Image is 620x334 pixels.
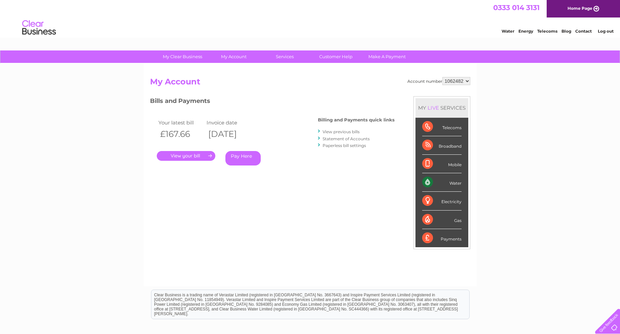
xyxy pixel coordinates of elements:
a: Water [502,29,514,34]
div: MY SERVICES [415,98,468,117]
td: Your latest bill [157,118,205,127]
h4: Billing and Payments quick links [318,117,395,122]
div: Broadband [422,136,462,155]
div: LIVE [426,105,440,111]
div: Gas [422,211,462,229]
div: Clear Business is a trading name of Verastar Limited (registered in [GEOGRAPHIC_DATA] No. 3667643... [151,4,469,33]
div: Mobile [422,155,462,173]
th: £167.66 [157,127,205,141]
a: My Account [206,50,261,63]
div: Electricity [422,192,462,210]
td: Invoice date [205,118,253,127]
h2: My Account [150,77,470,90]
a: View previous bills [323,129,360,134]
div: Account number [407,77,470,85]
a: Paperless bill settings [323,143,366,148]
a: 0333 014 3131 [493,3,540,12]
a: My Clear Business [155,50,210,63]
a: Blog [561,29,571,34]
div: Payments [422,229,462,247]
h3: Bills and Payments [150,96,395,108]
a: Log out [598,29,614,34]
a: Pay Here [225,151,261,165]
a: Make A Payment [359,50,415,63]
a: Statement of Accounts [323,136,370,141]
a: Telecoms [537,29,557,34]
a: Services [257,50,313,63]
a: . [157,151,215,161]
div: Water [422,173,462,192]
img: logo.png [22,17,56,38]
a: Customer Help [308,50,364,63]
a: Energy [518,29,533,34]
th: [DATE] [205,127,253,141]
a: Contact [575,29,592,34]
div: Telecoms [422,118,462,136]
